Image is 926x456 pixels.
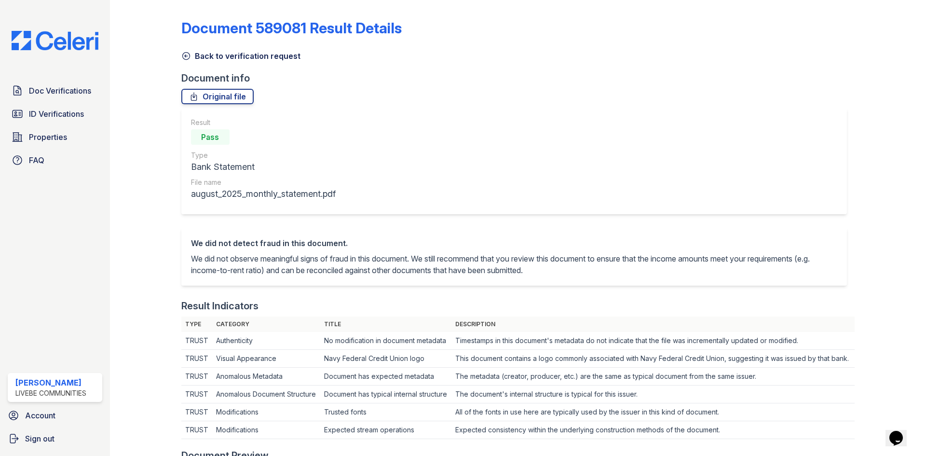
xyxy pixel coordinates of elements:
[8,104,102,124] a: ID Verifications
[25,410,55,421] span: Account
[181,50,300,62] a: Back to verification request
[191,178,336,187] div: File name
[4,429,106,448] a: Sign out
[181,421,212,439] td: TRUST
[15,377,86,388] div: [PERSON_NAME]
[29,108,84,120] span: ID Verifications
[191,253,837,276] p: We did not observe meaningful signs of fraud in this document. We still recommend that you review...
[181,350,212,368] td: TRUST
[451,368,855,386] td: The metadata (creator, producer, etc.) are the same as typical document from the same issuer.
[451,386,855,403] td: The document's internal structure is typical for this issuer.
[320,350,451,368] td: Navy Federal Credit Union logo
[4,31,106,50] img: CE_Logo_Blue-a8612792a0a2168367f1c8372b55b34899dd931a85d93a1a3d3e32e68fde9ad4.png
[885,417,916,446] iframe: chat widget
[320,403,451,421] td: Trusted fonts
[4,406,106,425] a: Account
[212,317,320,332] th: Category
[212,403,320,421] td: Modifications
[212,332,320,350] td: Authenticity
[212,421,320,439] td: Modifications
[320,368,451,386] td: Document has expected metadata
[181,386,212,403] td: TRUST
[451,350,855,368] td: This document contains a logo commonly associated with Navy Federal Credit Union, suggesting it w...
[191,237,837,249] div: We did not detect fraud in this document.
[451,332,855,350] td: Timestamps in this document's metadata do not indicate that the file was incrementally updated or...
[181,89,254,104] a: Original file
[451,403,855,421] td: All of the fonts in use here are typically used by the issuer in this kind of document.
[191,129,230,145] div: Pass
[8,127,102,147] a: Properties
[320,386,451,403] td: Document has typical internal structure
[320,317,451,332] th: Title
[191,151,336,160] div: Type
[181,71,855,85] div: Document info
[8,151,102,170] a: FAQ
[181,317,212,332] th: Type
[29,154,44,166] span: FAQ
[181,332,212,350] td: TRUST
[191,160,336,174] div: Bank Statement
[15,388,86,398] div: LiveBe Communities
[191,118,336,127] div: Result
[25,433,54,444] span: Sign out
[212,368,320,386] td: Anomalous Metadata
[191,187,336,201] div: august_2025_monthly_statement.pdf
[451,317,855,332] th: Description
[181,19,402,37] a: Document 589081 Result Details
[320,332,451,350] td: No modification in document metadata
[451,421,855,439] td: Expected consistency within the underlying construction methods of the document.
[181,403,212,421] td: TRUST
[8,81,102,100] a: Doc Verifications
[212,386,320,403] td: Anomalous Document Structure
[181,299,259,313] div: Result Indicators
[29,85,91,97] span: Doc Verifications
[181,368,212,386] td: TRUST
[212,350,320,368] td: Visual Appearance
[29,131,67,143] span: Properties
[320,421,451,439] td: Expected stream operations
